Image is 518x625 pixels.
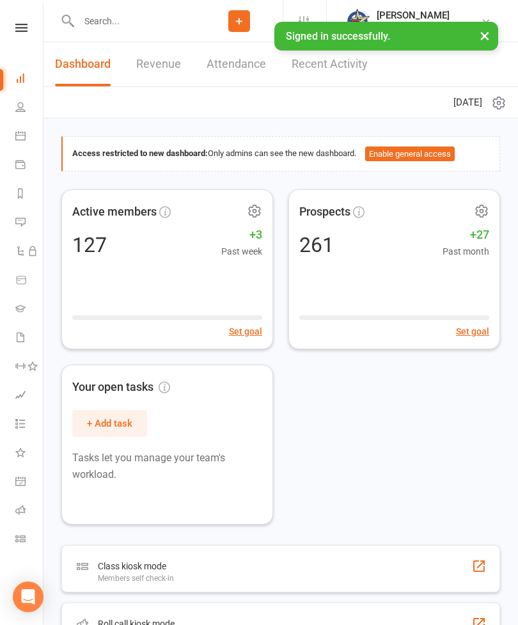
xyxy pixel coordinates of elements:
a: General attendance kiosk mode [15,468,44,497]
span: +3 [221,226,262,244]
input: Search... [75,12,196,30]
a: Roll call kiosk mode [15,497,44,526]
span: [DATE] [453,95,482,110]
button: Set goal [456,324,489,338]
span: Past week [221,244,262,258]
span: Signed in successfully. [286,30,390,42]
a: Revenue [136,42,181,86]
div: 5 Star Fight & Fitness [377,21,461,33]
a: What's New [15,439,44,468]
p: Tasks let you manage your team's workload. [72,450,262,482]
div: Open Intercom Messenger [13,581,43,612]
div: [PERSON_NAME] [377,10,461,21]
div: 261 [299,235,334,255]
span: Your open tasks [72,378,170,397]
a: People [15,94,44,123]
a: Dashboard [55,42,111,86]
div: Members self check-in [98,574,174,583]
img: thumb_image1728304928.png [345,8,370,34]
div: 127 [72,235,107,255]
a: Recent Activity [292,42,368,86]
button: Enable general access [365,146,455,162]
a: Product Sales [15,267,44,296]
a: Assessments [15,382,44,411]
div: Class kiosk mode [98,558,174,574]
div: Only admins can see the new dashboard. [72,146,490,162]
span: +27 [443,226,489,244]
button: + Add task [72,410,147,437]
span: Active members [72,203,157,221]
a: Reports [15,180,44,209]
span: Past month [443,244,489,258]
a: Calendar [15,123,44,152]
button: × [473,22,496,49]
button: Set goal [229,324,262,338]
a: Class kiosk mode [15,526,44,555]
a: Attendance [207,42,266,86]
a: Dashboard [15,65,44,94]
span: Prospects [299,203,350,221]
strong: Access restricted to new dashboard: [72,148,208,158]
a: Payments [15,152,44,180]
